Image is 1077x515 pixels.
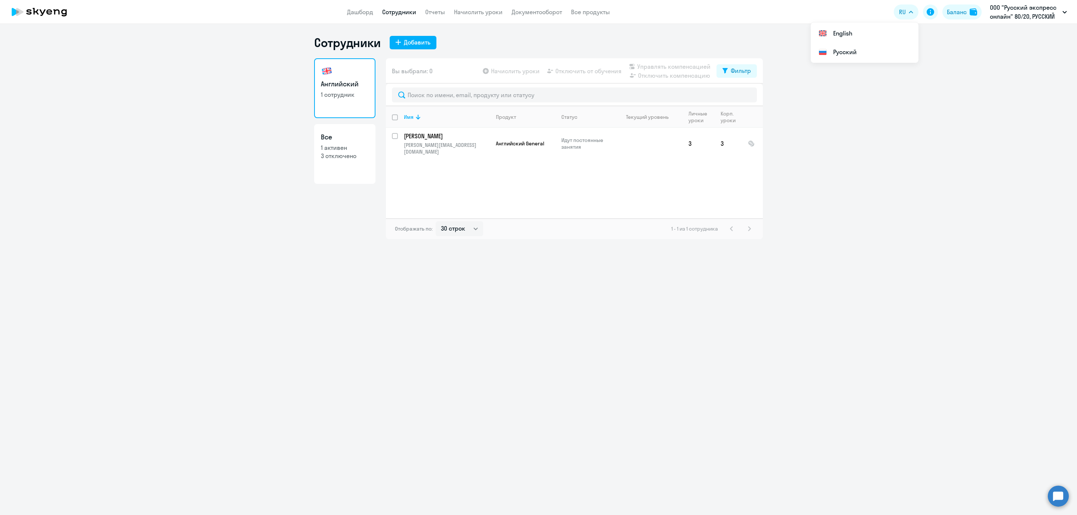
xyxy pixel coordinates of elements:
div: Фильтр [731,66,751,75]
div: Имя [404,114,414,120]
span: RU [899,7,906,16]
h3: Английский [321,79,369,89]
p: 3 отключено [321,152,369,160]
a: Документооборот [512,8,562,16]
p: [PERSON_NAME][EMAIL_ADDRESS][DOMAIN_NAME] [404,142,490,155]
a: Английский1 сотрудник [314,58,375,118]
div: Баланс [947,7,967,16]
p: 1 активен [321,144,369,152]
span: Вы выбрали: 0 [392,67,433,75]
span: 1 - 1 из 1 сотрудника [671,225,718,232]
a: Дашборд [347,8,373,16]
a: Сотрудники [382,8,416,16]
td: 3 [682,128,715,159]
div: Текущий уровень [619,114,682,120]
a: Начислить уроки [454,8,503,16]
a: Все1 активен3 отключено [314,124,375,184]
td: 3 [715,128,742,159]
div: Имя [404,114,490,120]
button: Фильтр [717,64,757,78]
p: ООО "Русский экспресс онлайн" 80/20, РУССКИЙ ЭКСПРЕСС-ОНЛАЙН, ООО [990,3,1059,21]
div: Статус [561,114,577,120]
a: Отчеты [425,8,445,16]
div: Продукт [496,114,555,120]
button: Балансbalance [942,4,982,19]
div: Личные уроки [688,110,714,124]
input: Поиск по имени, email, продукту или статусу [392,87,757,102]
div: Корп. уроки [721,110,737,124]
img: english [321,65,333,77]
p: [PERSON_NAME] [404,132,488,140]
div: Добавить [404,38,430,47]
img: Русский [818,47,827,56]
button: Добавить [390,36,436,49]
div: Личные уроки [688,110,709,124]
div: Текущий уровень [626,114,669,120]
button: RU [894,4,918,19]
img: balance [970,8,977,16]
h1: Сотрудники [314,35,381,50]
p: Идут постоянные занятия [561,137,613,150]
div: Статус [561,114,613,120]
p: 1 сотрудник [321,90,369,99]
img: English [818,29,827,38]
div: Продукт [496,114,516,120]
h3: Все [321,132,369,142]
a: [PERSON_NAME] [404,132,490,140]
span: Отображать по: [395,225,433,232]
ul: RU [811,22,918,63]
a: Все продукты [571,8,610,16]
div: Корп. уроки [721,110,742,124]
button: ООО "Русский экспресс онлайн" 80/20, РУССКИЙ ЭКСПРЕСС-ОНЛАЙН, ООО [986,3,1071,21]
span: Английский General [496,140,544,147]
